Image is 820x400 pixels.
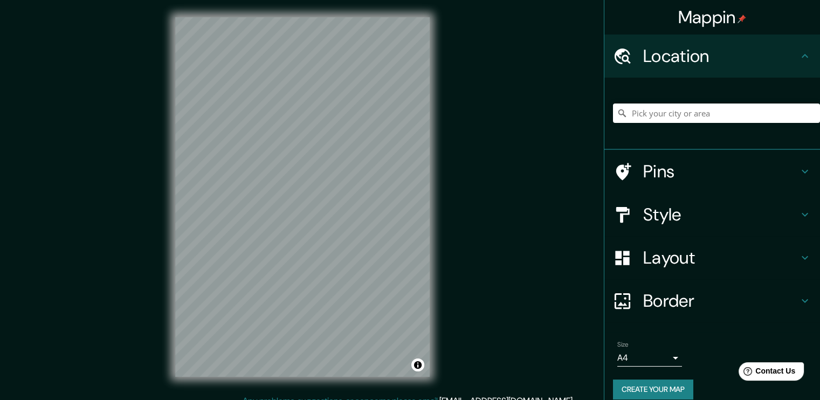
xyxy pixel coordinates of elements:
label: Size [617,340,629,349]
div: Border [604,279,820,322]
h4: Pins [643,161,798,182]
div: Location [604,35,820,78]
h4: Mappin [678,6,747,28]
div: Style [604,193,820,236]
button: Create your map [613,380,693,399]
button: Toggle attribution [411,358,424,371]
h4: Style [643,204,798,225]
canvas: Map [175,17,430,377]
h4: Layout [643,247,798,268]
img: pin-icon.png [738,15,746,23]
h4: Border [643,290,798,312]
h4: Location [643,45,798,67]
iframe: Help widget launcher [724,358,808,388]
div: A4 [617,349,682,367]
div: Pins [604,150,820,193]
input: Pick your city or area [613,104,820,123]
div: Layout [604,236,820,279]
